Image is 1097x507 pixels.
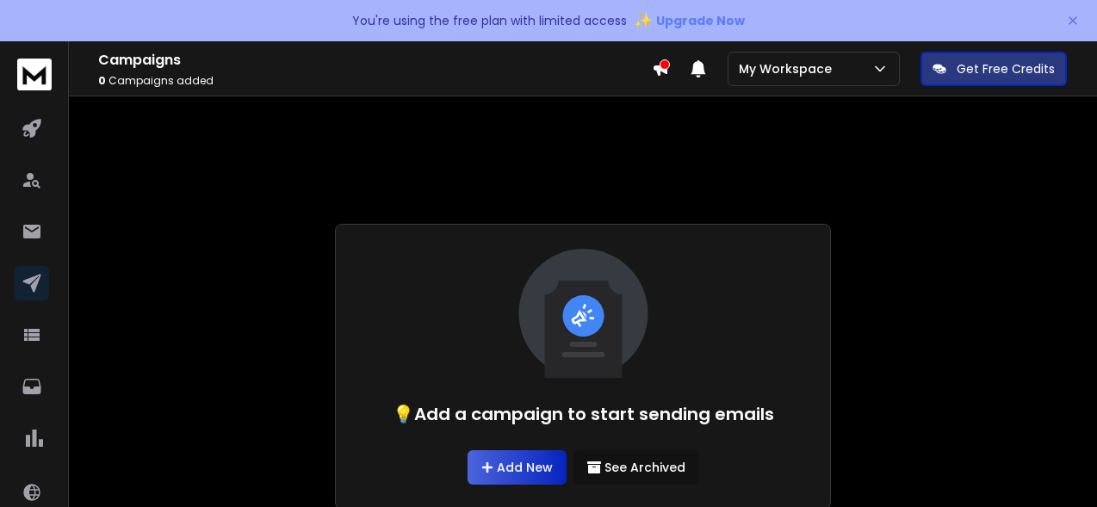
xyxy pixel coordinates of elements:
[468,450,567,485] a: Add New
[739,60,839,77] p: My Workspace
[634,3,745,38] button: ✨Upgrade Now
[573,450,699,485] button: See Archived
[393,402,774,426] h1: 💡Add a campaign to start sending emails
[98,74,652,88] p: Campaigns added
[98,73,106,88] span: 0
[634,9,653,33] span: ✨
[656,12,745,29] span: Upgrade Now
[352,12,627,29] p: You're using the free plan with limited access
[98,50,652,71] h1: Campaigns
[920,52,1067,86] button: Get Free Credits
[1034,448,1075,489] iframe: Intercom live chat
[957,60,1055,77] p: Get Free Credits
[17,59,52,90] img: logo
